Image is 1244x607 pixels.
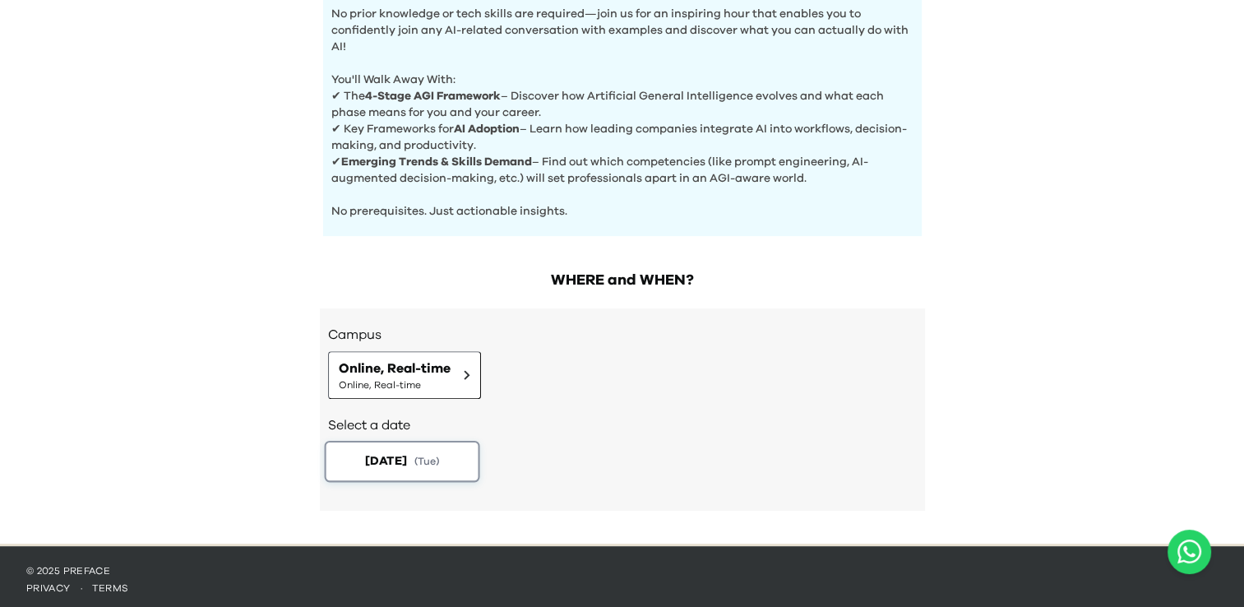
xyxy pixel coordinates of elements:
p: ✔ – Find out which competencies (like prompt engineering, AI-augmented decision-making, etc.) wil... [331,154,913,187]
p: ✔ Key Frameworks for – Learn how leading companies integrate AI into workflows, decision-making, ... [331,121,913,154]
b: Emerging Trends & Skills Demand [341,156,532,168]
a: terms [92,583,129,593]
h2: WHERE and WHEN? [320,269,925,292]
span: Online, Real-time [339,359,451,378]
p: No prerequisites. Just actionable insights. [331,187,913,220]
button: Open WhatsApp chat [1168,530,1211,574]
p: You'll Walk Away With: [331,55,913,88]
a: Chat with us on WhatsApp [1168,530,1211,574]
span: Online, Real-time [339,378,451,392]
p: © 2025 Preface [26,564,1218,577]
b: 4-Stage AGI Framework [365,90,501,102]
button: [DATE](Tue) [324,441,479,482]
a: privacy [26,583,71,593]
p: ✔ The – Discover how Artificial General Intelligence evolves and what each phase means for you an... [331,88,913,121]
button: Online, Real-timeOnline, Real-time [328,351,481,399]
span: ( Tue ) [414,454,438,468]
span: · [71,583,92,593]
span: [DATE] [364,452,406,470]
b: AI Adoption [454,123,520,135]
h3: Campus [328,325,917,345]
h2: Select a date [328,415,917,435]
